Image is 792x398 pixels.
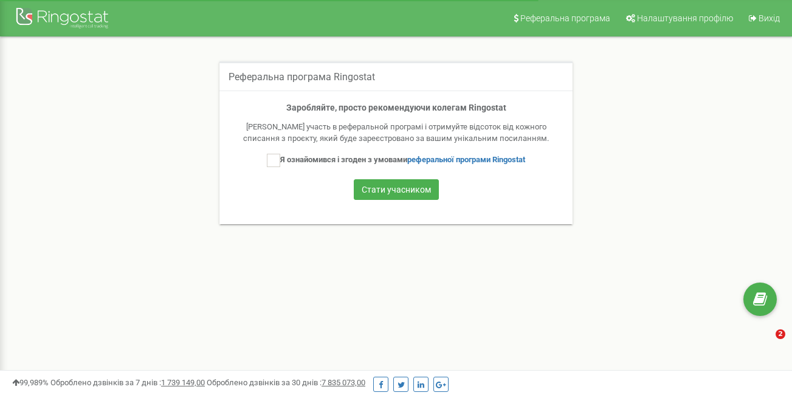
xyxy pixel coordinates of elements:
[751,329,780,359] iframe: Intercom live chat
[161,378,205,387] u: 1 739 149,00
[637,13,733,23] span: Налаштування профілю
[232,103,561,112] h4: Заробляйте, просто рекомендуючи колегам Ringostat
[267,154,525,167] label: Я ознайомився і згоден з умовами
[354,179,439,200] button: Стати учасником
[50,378,205,387] span: Оброблено дзвінків за 7 днів :
[207,378,365,387] span: Оброблено дзвінків за 30 днів :
[322,378,365,387] u: 7 835 073,00
[759,13,780,23] span: Вихід
[407,155,525,164] a: реферальної програми Ringostat
[229,72,375,83] h5: Реферальна програма Ringostat
[776,329,785,339] span: 2
[232,122,561,144] div: [PERSON_NAME] участь в реферальной програмі і отримуйте відсоток від кожного списання з проєкту, ...
[12,378,49,387] span: 99,989%
[520,13,610,23] span: Реферальна програма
